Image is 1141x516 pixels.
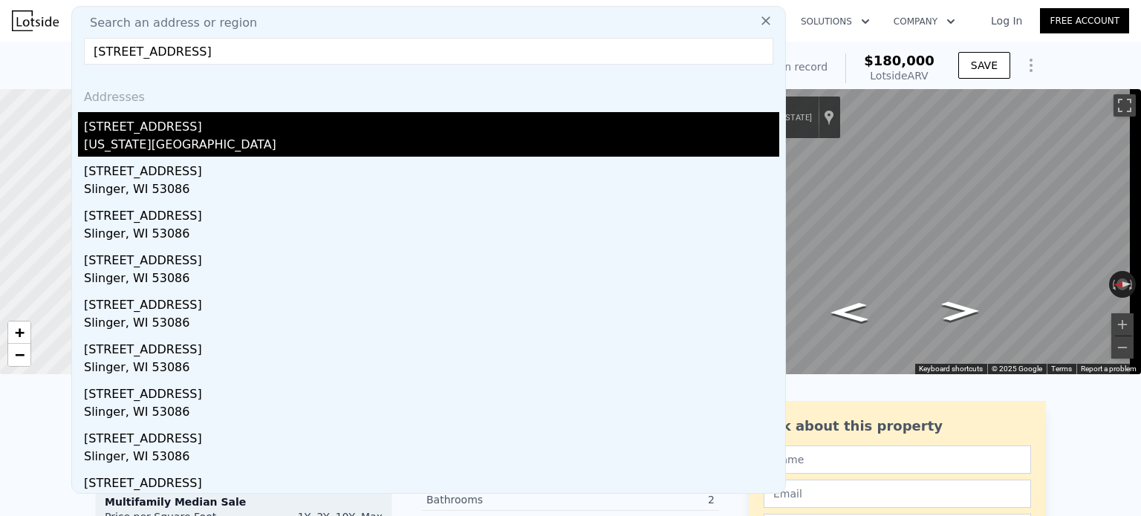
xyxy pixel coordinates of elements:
[84,314,779,335] div: Slinger, WI 53086
[84,335,779,359] div: [STREET_ADDRESS]
[1109,271,1117,298] button: Rotate counterclockwise
[926,296,996,325] path: Go South, N 11th St
[789,8,882,35] button: Solutions
[84,379,779,403] div: [STREET_ADDRESS]
[84,424,779,448] div: [STREET_ADDRESS]
[919,364,983,374] button: Keyboard shortcuts
[84,180,779,201] div: Slinger, WI 53086
[84,468,779,492] div: [STREET_ADDRESS]
[84,201,779,225] div: [STREET_ADDRESS]
[814,298,885,327] path: Go North, N 11th St
[84,270,779,290] div: Slinger, WI 53086
[570,492,715,507] div: 2
[882,8,967,35] button: Company
[1109,278,1137,291] button: Reset the view
[864,53,934,68] span: $180,000
[973,13,1040,28] a: Log In
[84,290,779,314] div: [STREET_ADDRESS]
[680,89,1141,374] div: Map
[84,246,779,270] div: [STREET_ADDRESS]
[1081,365,1137,373] a: Report a problem
[764,480,1031,508] input: Email
[78,14,257,32] span: Search an address or region
[680,89,1141,374] div: Street View
[1114,94,1136,117] button: Toggle fullscreen view
[1051,365,1072,373] a: Terms (opens in new tab)
[84,403,779,424] div: Slinger, WI 53086
[1111,313,1134,336] button: Zoom in
[764,445,1031,474] input: Name
[1040,8,1129,33] a: Free Account
[992,365,1042,373] span: © 2025 Google
[12,10,59,31] img: Lotside
[1128,271,1137,298] button: Rotate clockwise
[84,359,779,379] div: Slinger, WI 53086
[8,344,30,366] a: Zoom out
[764,416,1031,437] div: Ask about this property
[84,225,779,246] div: Slinger, WI 53086
[958,52,1010,79] button: SAVE
[84,492,779,513] div: Slinger, WI 53086
[8,321,30,344] a: Zoom in
[84,157,779,180] div: [STREET_ADDRESS]
[1111,336,1134,359] button: Zoom out
[84,136,779,157] div: [US_STATE][GEOGRAPHIC_DATA]
[15,345,25,364] span: −
[1016,50,1046,80] button: Show Options
[105,494,383,509] div: Multifamily Median Sale
[84,448,779,468] div: Slinger, WI 53086
[824,109,834,125] a: Show location on map
[15,323,25,342] span: +
[426,492,570,507] div: Bathrooms
[84,38,773,65] input: Enter an address, city, region, neighborhood or zip code
[78,76,779,112] div: Addresses
[864,68,934,83] div: Lotside ARV
[84,112,779,136] div: [STREET_ADDRESS]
